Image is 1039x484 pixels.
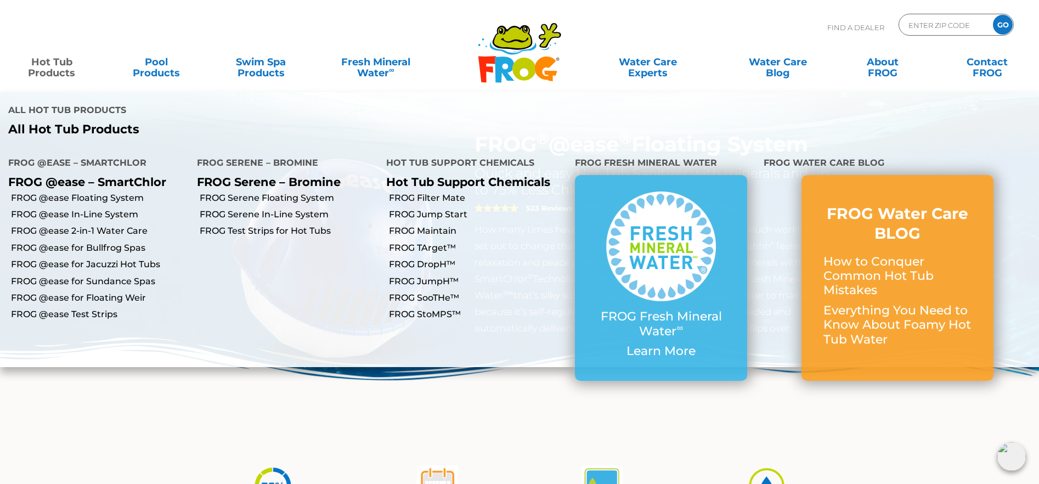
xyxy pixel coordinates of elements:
h4: FROG Fresh Mineral Water [575,153,747,175]
a: ContactFROG [947,51,1028,73]
a: Fresh MineralWater∞ [325,51,426,73]
a: Water CareExperts [582,51,714,73]
p: Learn More [597,344,725,358]
a: FROG SooTHe™ [389,292,567,304]
a: Hot Tub Support Chemicals [386,175,550,189]
h3: FROG Water Care BLOG [823,204,972,244]
sup: ∞ [676,322,683,333]
a: FROG @ease Floating System [11,192,189,204]
a: All Hot Tub Products [8,122,511,137]
a: FROG @ease for Floating Weir [11,292,189,304]
h4: FROG @ease – SmartChlor [8,153,180,175]
a: FROG Fresh Mineral Water∞ Learn More [597,192,725,364]
p: FROG Serene – Bromine [197,175,369,189]
a: FROG @ease for Sundance Spas [11,275,189,288]
a: Hot TubProducts [11,51,92,73]
a: FROG StoMPS™ [389,308,567,320]
a: FROG Serene In-Line System [200,209,377,221]
h4: FROG Serene – Bromine [197,153,369,175]
a: AboutFROG [842,51,923,73]
a: FROG DropH™ [389,258,567,271]
input: Zip Code Form [907,17,981,33]
a: FROG Test Strips for Hot Tubs [200,225,377,237]
h4: FROG Water Care Blog [764,153,1031,175]
a: Swim SpaProducts [220,51,301,73]
a: FROG Maintain [389,225,567,237]
p: How to Conquer Common Hot Tub Mistakes [823,255,972,298]
a: FROG Jump Start [389,209,567,221]
p: Find A Dealer [827,14,884,41]
a: FROG Filter Mate [389,192,567,204]
p: FROG Fresh Mineral Water [597,309,725,339]
h4: Hot Tub Support Chemicals [386,153,558,175]
input: GO [993,15,1013,35]
a: FROG Water Care BLOG How to Conquer Common Hot Tub Mistakes Everything You Need to Know About Foa... [823,204,972,352]
a: FROG @ease for Bullfrog Spas [11,242,189,254]
a: PoolProducts [116,51,197,73]
p: Everything You Need to Know About Foamy Hot Tub Water [823,303,972,347]
a: FROG @ease 2-in-1 Water Care [11,225,189,237]
a: FROG JumpH™ [389,275,567,288]
sup: ∞ [389,65,394,74]
a: FROG TArget™ [389,242,567,254]
a: FROG @ease In-Line System [11,209,189,221]
p: FROG @ease – SmartChlor [8,175,180,189]
a: Water CareBlog [737,51,818,73]
img: openIcon [997,442,1026,471]
a: FROG @ease Test Strips [11,308,189,320]
h4: All Hot Tub Products [8,100,511,122]
a: FROG Serene Floating System [200,192,377,204]
a: FROG @ease for Jacuzzi Hot Tubs [11,258,189,271]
